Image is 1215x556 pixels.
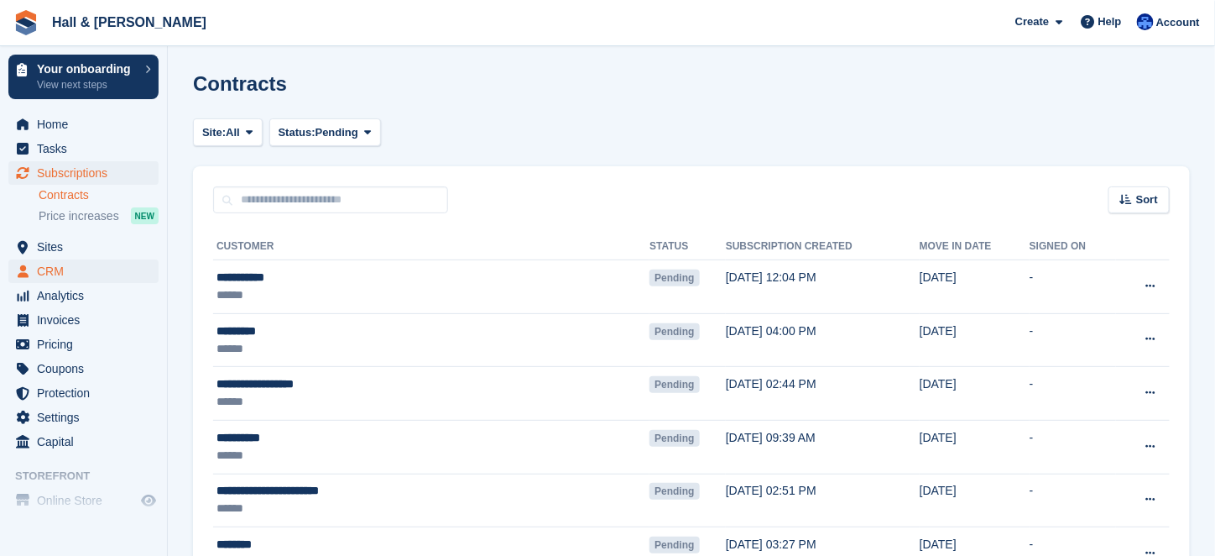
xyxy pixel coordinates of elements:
span: Pricing [37,333,138,356]
span: Settings [37,406,138,429]
span: Invoices [37,308,138,332]
a: menu [8,381,159,405]
span: Pending [315,124,358,141]
span: Protection [37,381,138,405]
a: Contracts [39,187,159,203]
td: [DATE] [920,313,1030,367]
a: menu [8,430,159,454]
td: - [1030,420,1116,474]
td: [DATE] 02:51 PM [726,474,920,527]
a: menu [8,137,159,160]
span: Create [1015,13,1049,30]
a: menu [8,489,159,512]
td: - [1030,474,1116,527]
button: Status: Pending [269,118,381,146]
span: Tasks [37,137,138,160]
a: menu [8,284,159,307]
p: Your onboarding [37,63,137,75]
th: Subscription created [726,233,920,260]
span: Pending [649,430,699,447]
span: Pending [649,376,699,393]
th: Customer [213,233,649,260]
span: Help [1098,13,1122,30]
a: Hall & [PERSON_NAME] [45,8,213,36]
td: [DATE] [920,260,1030,314]
span: CRM [37,260,138,283]
span: Site: [202,124,226,141]
td: [DATE] [920,367,1030,421]
img: Claire Banham [1137,13,1154,30]
a: Your onboarding View next steps [8,55,159,99]
a: menu [8,161,159,185]
a: menu [8,357,159,380]
span: All [226,124,240,141]
span: Subscriptions [37,161,138,185]
div: NEW [131,207,159,224]
a: Preview store [138,490,159,511]
span: Pending [649,537,699,553]
span: Home [37,113,138,136]
a: menu [8,308,159,332]
td: - [1030,260,1116,314]
th: Status [649,233,726,260]
td: [DATE] 02:44 PM [726,367,920,421]
span: Analytics [37,284,138,307]
td: [DATE] 12:04 PM [726,260,920,314]
a: Price increases NEW [39,207,159,225]
a: menu [8,406,159,429]
a: menu [8,235,159,259]
td: - [1030,313,1116,367]
span: Pending [649,323,699,340]
img: stora-icon-8386f47178a22dfd0bd8f6a31ec36ba5ce8667c1dd55bd0f319d3a0aa187defe.svg [13,10,39,35]
a: menu [8,113,159,136]
h1: Contracts [193,72,287,95]
span: Pending [649,483,699,500]
span: Coupons [37,357,138,380]
th: Move in date [920,233,1030,260]
th: Signed on [1030,233,1116,260]
span: Price increases [39,208,119,224]
span: Storefront [15,468,167,485]
a: menu [8,260,159,283]
td: [DATE] 09:39 AM [726,420,920,474]
td: - [1030,367,1116,421]
a: menu [8,333,159,356]
button: Site: All [193,118,263,146]
span: Sort [1136,191,1158,208]
td: [DATE] [920,474,1030,527]
p: View next steps [37,77,137,92]
span: Capital [37,430,138,454]
td: [DATE] [920,420,1030,474]
span: Pending [649,270,699,286]
span: Sites [37,235,138,259]
span: Status: [279,124,315,141]
span: Online Store [37,489,138,512]
span: Account [1156,14,1200,31]
td: [DATE] 04:00 PM [726,313,920,367]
